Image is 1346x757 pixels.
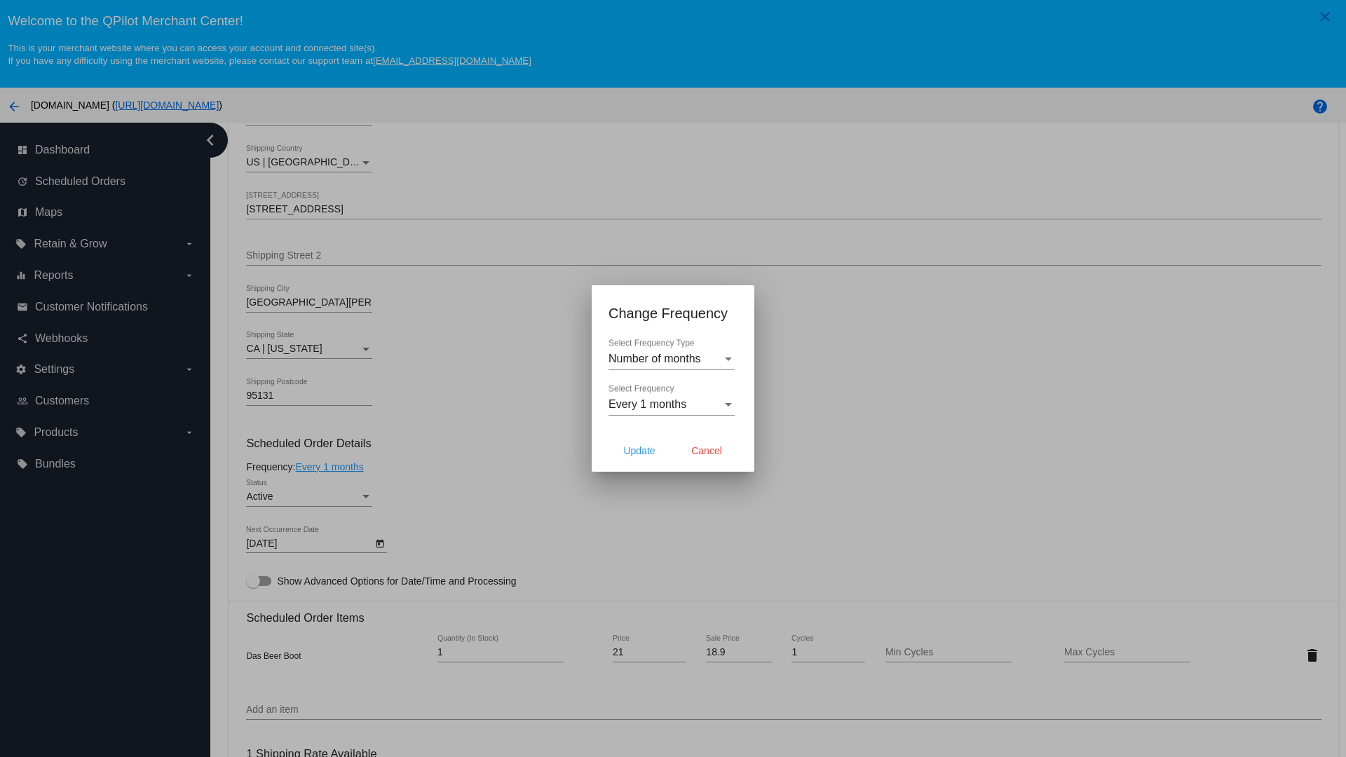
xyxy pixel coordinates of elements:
span: Every 1 months [609,398,686,410]
mat-select: Select Frequency Type [609,353,735,365]
span: Update [623,445,655,456]
mat-select: Select Frequency [609,398,735,411]
button: Update [609,438,670,463]
span: Cancel [691,445,722,456]
h1: Change Frequency [609,302,737,325]
button: Cancel [676,438,737,463]
span: Number of months [609,353,701,364]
